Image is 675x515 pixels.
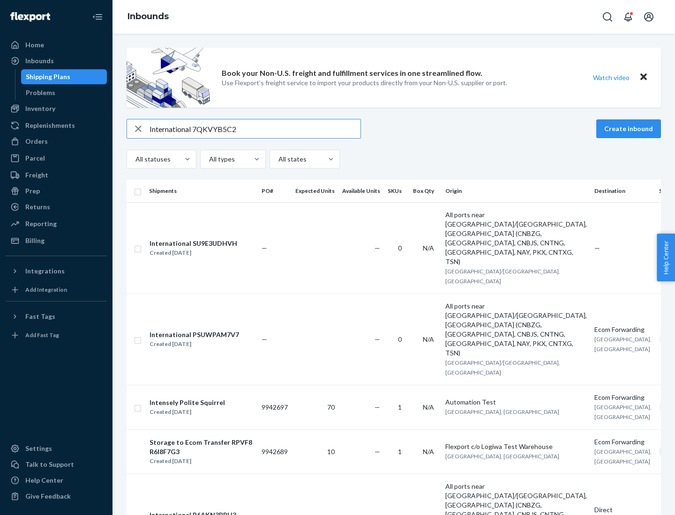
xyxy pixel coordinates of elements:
[375,335,380,343] span: —
[25,154,45,163] div: Parcel
[150,119,360,138] input: Search inbounds by name, destination, msku...
[594,244,600,252] span: —
[445,210,587,266] div: All ports near [GEOGRAPHIC_DATA]/[GEOGRAPHIC_DATA], [GEOGRAPHIC_DATA] (CNBZG, [GEOGRAPHIC_DATA], ...
[25,56,54,66] div: Inbounds
[6,233,107,248] a: Billing
[21,69,107,84] a: Shipping Plans
[25,286,67,294] div: Add Integration
[150,438,254,456] div: Storage to Ecom Transfer RPVF8R6I8F7G3
[6,328,107,343] a: Add Fast Tag
[26,72,70,81] div: Shipping Plans
[25,137,48,146] div: Orders
[445,408,559,415] span: [GEOGRAPHIC_DATA], [GEOGRAPHIC_DATA]
[445,302,587,358] div: All ports near [GEOGRAPHIC_DATA]/[GEOGRAPHIC_DATA], [GEOGRAPHIC_DATA] (CNBZG, [GEOGRAPHIC_DATA], ...
[25,312,55,321] div: Fast Tags
[150,456,254,466] div: Created [DATE]
[598,7,617,26] button: Open Search Box
[423,448,434,456] span: N/A
[262,244,267,252] span: —
[375,448,380,456] span: —
[150,339,239,349] div: Created [DATE]
[25,266,65,276] div: Integrations
[6,441,107,456] a: Settings
[594,505,652,515] div: Direct
[445,359,560,376] span: [GEOGRAPHIC_DATA]/[GEOGRAPHIC_DATA], [GEOGRAPHIC_DATA]
[88,7,107,26] button: Close Navigation
[6,118,107,133] a: Replenishments
[591,180,655,202] th: Destination
[587,71,636,84] button: Watch video
[327,403,335,411] span: 70
[594,325,652,334] div: Ecom Forwarding
[25,460,74,469] div: Talk to Support
[596,119,661,138] button: Create inbound
[6,473,107,488] a: Help Center
[423,403,434,411] span: N/A
[25,40,44,50] div: Home
[445,453,559,460] span: [GEOGRAPHIC_DATA], [GEOGRAPHIC_DATA]
[150,239,237,248] div: International SU9E3UDHVH
[127,11,169,22] a: Inbounds
[25,186,40,196] div: Prep
[258,429,292,474] td: 9942689
[594,404,652,420] span: [GEOGRAPHIC_DATA], [GEOGRAPHIC_DATA]
[258,180,292,202] th: PO#
[21,85,107,100] a: Problems
[120,3,176,30] ol: breadcrumbs
[6,184,107,199] a: Prep
[619,7,637,26] button: Open notifications
[258,385,292,429] td: 9942697
[445,397,587,407] div: Automation Test
[25,104,55,113] div: Inventory
[292,180,338,202] th: Expected Units
[150,248,237,257] div: Created [DATE]
[398,403,402,411] span: 1
[25,170,48,180] div: Freight
[423,335,434,343] span: N/A
[6,264,107,279] button: Integrations
[398,244,402,252] span: 0
[150,330,239,339] div: International PSUWPAM7V7
[409,180,442,202] th: Box Qty
[637,71,650,84] button: Close
[6,53,107,68] a: Inbounds
[6,168,107,183] a: Freight
[594,437,652,447] div: Ecom Forwarding
[6,489,107,504] button: Give Feedback
[208,154,209,164] input: All types
[6,457,107,472] a: Talk to Support
[150,398,225,407] div: Intensely Polite Squirrel
[445,268,560,285] span: [GEOGRAPHIC_DATA]/[GEOGRAPHIC_DATA], [GEOGRAPHIC_DATA]
[25,444,52,453] div: Settings
[639,7,658,26] button: Open account menu
[398,448,402,456] span: 1
[594,393,652,402] div: Ecom Forwarding
[445,442,587,451] div: Flexport c/o Logiwa Test Warehouse
[6,199,107,214] a: Returns
[657,234,675,281] button: Help Center
[384,180,409,202] th: SKUs
[6,134,107,149] a: Orders
[398,335,402,343] span: 0
[262,335,267,343] span: —
[327,448,335,456] span: 10
[10,12,50,22] img: Flexport logo
[375,244,380,252] span: —
[25,331,59,339] div: Add Fast Tag
[222,68,482,79] p: Book your Non-U.S. freight and fulfillment services in one streamlined flow.
[338,180,384,202] th: Available Units
[25,202,50,212] div: Returns
[594,336,652,353] span: [GEOGRAPHIC_DATA], [GEOGRAPHIC_DATA]
[6,37,107,52] a: Home
[150,407,225,417] div: Created [DATE]
[423,244,434,252] span: N/A
[442,180,591,202] th: Origin
[6,282,107,297] a: Add Integration
[25,476,63,485] div: Help Center
[25,492,71,501] div: Give Feedback
[6,151,107,166] a: Parcel
[145,180,258,202] th: Shipments
[6,216,107,231] a: Reporting
[222,78,507,88] p: Use Flexport’s freight service to import your products directly from your Non-U.S. supplier or port.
